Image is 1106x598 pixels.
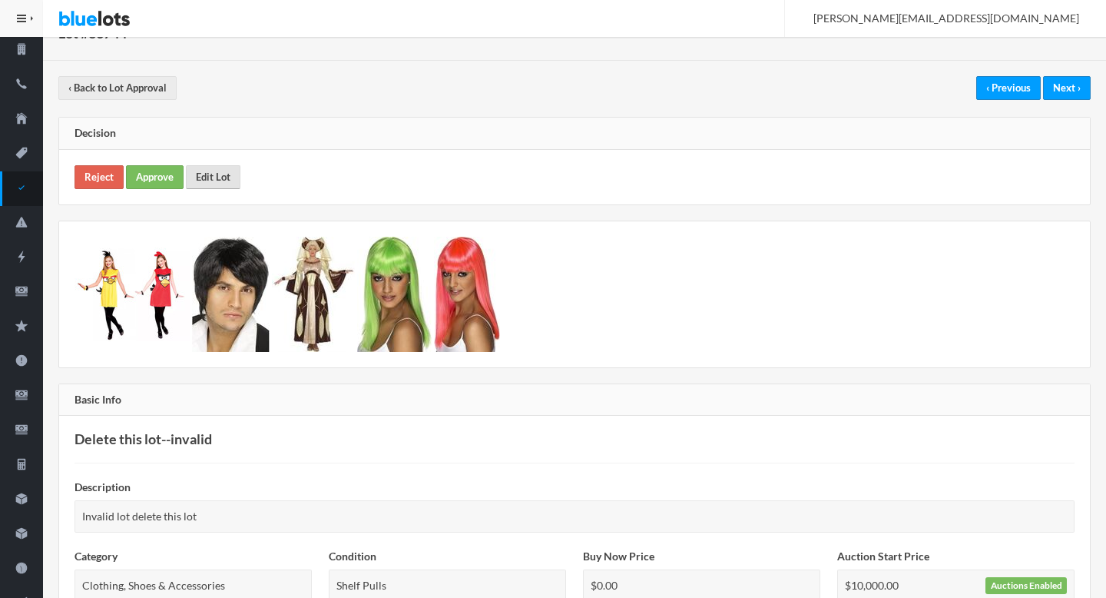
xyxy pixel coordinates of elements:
[186,165,240,189] a: Edit Lot
[796,12,1079,25] span: [PERSON_NAME][EMAIL_ADDRESS][DOMAIN_NAME]
[75,500,1075,533] div: Invalid lot delete this lot
[272,237,355,352] img: 01db7df0-f8cd-4316-bc98-e4856e1a8cf8-1757724340.jpg
[583,548,654,566] label: Buy Now Price
[59,384,1090,417] div: Basic Info
[976,76,1041,100] a: ‹ Previous
[329,548,376,566] label: Condition
[837,548,929,566] label: Auction Start Price
[192,237,270,352] img: a1bcb436-7a5d-4b2c-b7f0-dc87794f386b-1757724339.jpg
[1043,76,1091,100] a: Next ›
[59,118,1090,150] div: Decision
[126,165,184,189] a: Approve
[75,548,118,566] label: Category
[75,479,131,497] label: Description
[75,248,190,341] img: 6f50b47b-cf51-4ef1-8a4c-8c226ac3df92-1757724339.jpg
[58,76,177,100] a: ‹ Back to Lot Approval
[357,237,432,352] img: bfa696b4-60ea-4751-a197-a4d688bc1dec-1757724340.jpg
[75,431,1075,447] h3: Delete this lot--invalid
[985,577,1067,594] div: Auctions Enabled
[75,165,124,189] a: Reject
[434,237,500,352] img: d6a5dde2-79dc-4757-b2e5-e2d34287c831-1757724340.jpg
